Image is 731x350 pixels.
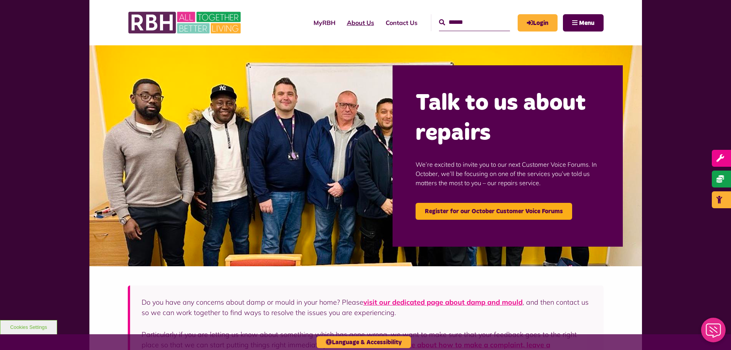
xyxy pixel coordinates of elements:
button: Navigation [563,14,604,32]
span: Menu [579,20,594,26]
iframe: Netcall Web Assistant for live chat [696,315,731,350]
a: About Us [341,12,380,33]
a: MyRBH [518,14,558,32]
h2: Talk to us about repairs [416,88,600,148]
a: Register for our October Customer Voice Forums - open in a new tab [416,203,572,220]
button: Language & Accessibility [317,336,411,348]
img: RBH [128,8,243,38]
p: Do you have any concerns about damp or mould in your home? Please , and then contact us so we can... [142,297,592,318]
a: visit our dedicated page about damp and mould [363,298,523,307]
img: Group photo of customers and colleagues at the Lighthouse Project [89,45,642,266]
a: Contact Us [380,12,423,33]
input: Search [439,14,510,31]
a: MyRBH [308,12,341,33]
p: We’re excited to invite you to our next Customer Voice Forums. In October, we’ll be focusing on o... [416,148,600,199]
